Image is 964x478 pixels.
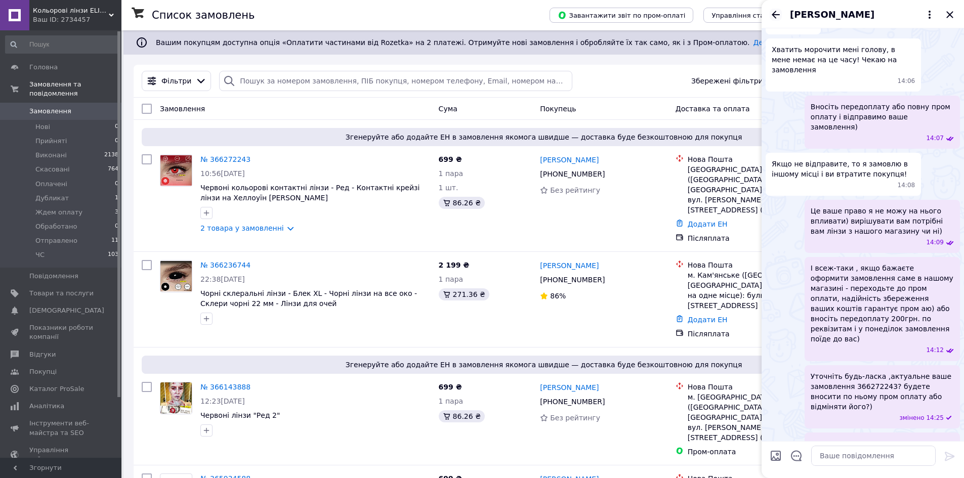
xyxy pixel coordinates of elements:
[439,197,485,209] div: 86.26 ₴
[146,360,942,370] span: Згенеруйте або додайте ЕН в замовлення якомога швидше — доставка буде безкоштовною для покупця
[550,8,693,23] button: Завантажити звіт по пром-оплаті
[29,446,94,464] span: Управління сайтом
[688,233,830,243] div: Післяплата
[160,382,192,414] a: Фото товару
[35,122,50,132] span: Нові
[115,137,118,146] span: 0
[550,292,566,300] span: 86%
[29,419,94,437] span: Інструменти веб-майстра та SEO
[540,398,605,406] span: [PHONE_NUMBER]
[200,224,284,232] a: 2 товара у замовленні
[35,165,70,174] span: Скасовані
[811,439,954,469] span: Можливо у вас залишились ще запитання?) Залюбки відповім на усі цікавлячі вас моменти та нюанси
[691,76,765,86] span: Збережені фільтри:
[550,186,600,194] span: Без рейтингу
[29,63,58,72] span: Головна
[926,134,944,143] span: 14:07 12.10.2025
[152,9,255,21] h1: Список замовлень
[160,382,192,414] img: Фото товару
[219,71,572,91] input: Пошук за номером замовлення, ПІБ покупця, номером телефону, Email, номером накладної
[439,275,464,283] span: 1 пара
[29,80,121,98] span: Замовлення та повідомлення
[35,208,82,217] span: Ждем оплату
[5,35,119,54] input: Пошук
[790,449,803,462] button: Відкрити шаблони відповідей
[35,137,67,146] span: Прийняті
[115,122,118,132] span: 0
[200,275,245,283] span: 22:38[DATE]
[811,102,954,132] span: Вносіть передоплату або повну пром оплату і відправимо ваше замовлення)
[160,261,192,291] img: Фото товару
[926,238,944,247] span: 14:09 12.10.2025
[111,236,118,245] span: 11
[772,45,915,75] span: Хватить морочити мені голову, в мене немає на це часу! Чекаю на замовлення
[29,107,71,116] span: Замовлення
[676,105,750,113] span: Доставка та оплата
[200,411,280,419] a: Червоні лінзи "Ред 2"
[29,306,104,315] span: [DEMOGRAPHIC_DATA]
[926,346,944,355] span: 14:12 12.10.2025
[115,208,118,217] span: 3
[160,154,192,187] a: Фото товару
[550,414,600,422] span: Без рейтингу
[29,289,94,298] span: Товари та послуги
[898,181,915,190] span: 14:08 12.10.2025
[540,155,599,165] a: [PERSON_NAME]
[29,367,57,376] span: Покупці
[156,38,798,47] span: Вашим покупцям доступна опція «Оплатити частинами від Rozetka» на 2 платежі. Отримуйте нові замов...
[439,155,462,163] span: 699 ₴
[160,155,192,186] img: Фото товару
[33,15,121,24] div: Ваш ID: 2734457
[160,260,192,292] a: Фото товару
[29,384,84,394] span: Каталог ProSale
[811,263,954,344] span: І всеж-таки , якщо бажаєте оформити замовлення саме в нашому магазині - переходьте до пром оплати...
[688,382,830,392] div: Нова Пошта
[35,194,69,203] span: Дубликат
[540,382,599,393] a: [PERSON_NAME]
[944,9,956,21] button: Закрити
[35,236,77,245] span: Отправлено
[688,329,830,339] div: Післяплата
[711,12,789,19] span: Управління статусами
[790,8,936,21] button: [PERSON_NAME]
[770,9,782,21] button: Назад
[115,194,118,203] span: 1
[540,170,605,178] span: [PHONE_NUMBER]
[439,410,485,422] div: 86.26 ₴
[115,222,118,231] span: 0
[35,180,67,189] span: Оплачені
[439,383,462,391] span: 699 ₴
[540,105,576,113] span: Покупець
[29,323,94,341] span: Показники роботи компанії
[439,397,464,405] span: 1 пара
[772,159,915,179] span: Якщо не відправите, то я замовлю в іншому місці і ви втратите покупця!
[898,77,915,85] span: 14:06 12.10.2025
[439,261,470,269] span: 2 199 ₴
[439,105,457,113] span: Cума
[146,132,942,142] span: Згенеруйте або додайте ЕН в замовлення якомога швидше — доставка буде безкоштовною для покупця
[688,220,728,228] a: Додати ЕН
[29,272,78,281] span: Повідомлення
[29,402,64,411] span: Аналітика
[688,154,830,164] div: Нова Пошта
[439,169,464,178] span: 1 пара
[33,6,109,15] span: Кольорові лінзи ELITE Lens
[688,392,830,443] div: м. [GEOGRAPHIC_DATA] ([GEOGRAPHIC_DATA], [GEOGRAPHIC_DATA].), №69 (до 10 кг): вул. [PERSON_NAME][...
[688,316,728,324] a: Додати ЕН
[811,206,954,236] span: Це ваше право я не можу на нього впливати) вирішувати вам потрібні вам лінзи з нашого магазину чи...
[200,169,245,178] span: 10:56[DATE]
[558,11,685,20] span: Завантажити звіт по пром-оплаті
[200,289,417,308] a: Чорні склеральні лінзи - Блек XL - Чорні лінзи на все око - Склери чорні 22 мм - Лінзи для очей
[161,76,191,86] span: Фільтри
[540,260,599,271] a: [PERSON_NAME]
[104,151,118,160] span: 2138
[200,155,250,163] a: № 366272243
[688,260,830,270] div: Нова Пошта
[688,447,830,457] div: Пром-оплата
[200,383,250,391] a: № 366143888
[790,8,874,21] span: [PERSON_NAME]
[688,270,830,311] div: м. Кам'янське ([GEOGRAPHIC_DATA], [GEOGRAPHIC_DATA].), №12 (до 30 кг на одне місце): бульв. [STRE...
[108,165,118,174] span: 764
